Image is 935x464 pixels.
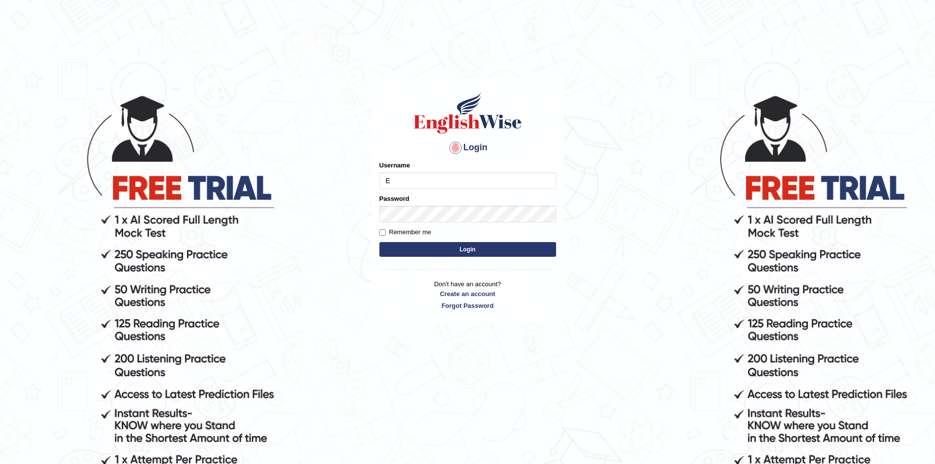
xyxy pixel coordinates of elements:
input: Remember me [379,229,386,236]
label: Remember me [379,227,431,237]
a: Create an account [379,289,556,299]
button: Login [379,242,556,257]
h4: Login [379,140,556,156]
a: Forgot Password [379,301,556,310]
img: Logo of English Wise sign in for intelligent practice with AI [412,91,524,135]
label: Password [379,194,409,203]
p: Don't have an account? [379,279,556,310]
label: Username [379,161,410,170]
